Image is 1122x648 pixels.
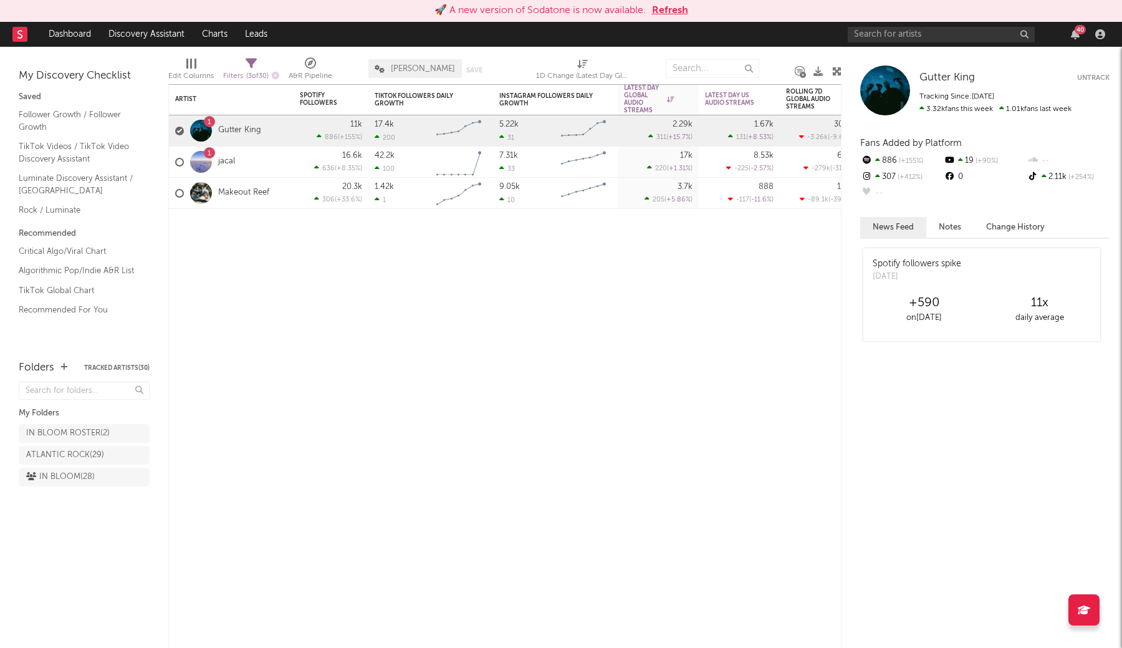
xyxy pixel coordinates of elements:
[391,65,455,73] span: [PERSON_NAME]
[466,67,482,74] button: Save
[669,165,691,172] span: +1.31 %
[860,185,943,201] div: --
[807,134,828,141] span: -3.26k
[982,296,1097,311] div: 11 x
[830,134,853,141] span: -9.69 %
[832,165,853,172] span: -31.3 %
[786,88,836,110] div: Rolling 7D Global Audio Streams
[168,69,214,84] div: Edit Columns
[799,133,855,141] div: ( )
[499,120,519,128] div: 5.22k
[873,258,961,271] div: Spotify followers spike
[19,69,150,84] div: My Discovery Checklist
[866,296,982,311] div: +590
[860,138,962,148] span: Fans Added by Platform
[1075,25,1086,34] div: 40
[1027,153,1110,169] div: --
[812,165,830,172] span: -279k
[803,164,855,172] div: ( )
[754,120,774,128] div: 1.67k
[19,468,150,486] a: IN BLOOM(28)
[19,108,137,133] a: Follower Growth / Follower Growth
[499,183,520,191] div: 9.05k
[193,22,236,47] a: Charts
[837,152,855,160] div: 613k
[337,196,360,203] span: +33.6 %
[40,22,100,47] a: Dashboard
[751,196,772,203] span: -11.6 %
[218,188,269,198] a: Makeout Reef
[726,164,774,172] div: ( )
[837,183,855,191] div: 136k
[375,152,395,160] div: 42.2k
[19,446,150,465] a: ATLANTIC ROCK(29)
[860,217,926,238] button: News Feed
[175,95,269,103] div: Artist
[943,169,1026,185] div: 0
[834,120,855,128] div: 30.4k
[19,244,137,258] a: Critical Algo/Viral Chart
[300,92,343,107] div: Spotify Followers
[668,134,691,141] span: +15.7 %
[218,157,235,167] a: jacal
[431,115,487,147] svg: Chart title
[982,311,1097,326] div: daily average
[728,195,774,203] div: ( )
[223,53,279,89] div: Filters(3 of 30)
[19,406,150,421] div: My Folders
[19,140,137,165] a: TikTok Videos / TikTok Video Discovery Assistant
[342,183,362,191] div: 20.3k
[19,382,150,400] input: Search for folders...
[555,115,611,147] svg: Chart title
[926,217,974,238] button: Notes
[314,164,362,172] div: ( )
[322,165,335,172] span: 636
[342,152,362,160] div: 16.6k
[848,27,1035,42] input: Search for artists
[289,69,332,84] div: A&R Pipeline
[19,303,137,317] a: Recommended For You
[728,133,774,141] div: ( )
[19,264,137,278] a: Algorithmic Pop/Indie A&R List
[655,165,667,172] span: 220
[375,183,394,191] div: 1.42k
[434,3,646,18] div: 🚀 A new version of Sodatone is now available.
[919,105,1072,113] span: 1.01k fans last week
[499,152,518,160] div: 7.31k
[19,203,137,217] a: Rock / Luminate
[236,22,276,47] a: Leads
[350,120,362,128] div: 11k
[974,217,1057,238] button: Change History
[100,22,193,47] a: Discovery Assistant
[759,183,774,191] div: 888
[19,424,150,443] a: IN BLOOM ROSTER(2)
[1067,174,1094,181] span: +254 %
[754,152,774,160] div: 8.53k
[322,196,335,203] span: 306
[652,3,688,18] button: Refresh
[808,196,828,203] span: -89.1k
[317,133,362,141] div: ( )
[325,134,338,141] span: 886
[736,134,746,141] span: 131
[705,92,755,107] div: Latest Day US Audio Streams
[19,172,137,197] a: Luminate Discovery Assistant / [GEOGRAPHIC_DATA]
[555,178,611,209] svg: Chart title
[666,59,759,78] input: Search...
[499,165,515,173] div: 33
[943,153,1026,169] div: 19
[431,178,487,209] svg: Chart title
[289,53,332,89] div: A&R Pipeline
[656,134,666,141] span: 311
[748,134,772,141] span: +8.53 %
[375,165,395,173] div: 100
[653,196,664,203] span: 205
[19,90,150,105] div: Saved
[375,92,468,107] div: TikTok Followers Daily Growth
[223,69,279,84] div: Filters
[536,53,630,89] div: 1D Change (Latest Day Global Audio Streams)
[314,195,362,203] div: ( )
[499,133,514,142] div: 31
[624,84,674,114] div: Latest Day Global Audio Streams
[337,165,360,172] span: +8.35 %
